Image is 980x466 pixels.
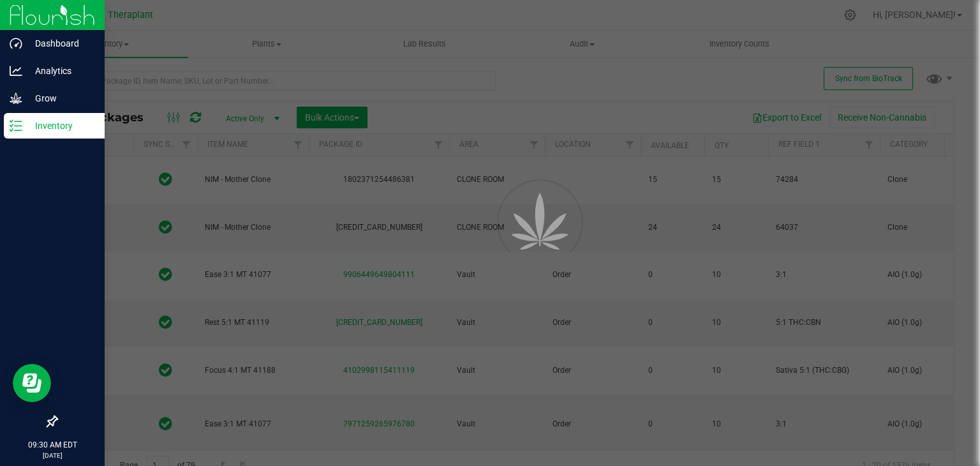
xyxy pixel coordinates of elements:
inline-svg: Dashboard [10,37,22,50]
p: Inventory [22,118,99,133]
iframe: Resource center [13,364,51,402]
p: 09:30 AM EDT [6,439,99,451]
p: Dashboard [22,36,99,51]
p: Analytics [22,63,99,79]
p: [DATE] [6,451,99,460]
inline-svg: Inventory [10,119,22,132]
inline-svg: Analytics [10,64,22,77]
inline-svg: Grow [10,92,22,105]
p: Grow [22,91,99,106]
